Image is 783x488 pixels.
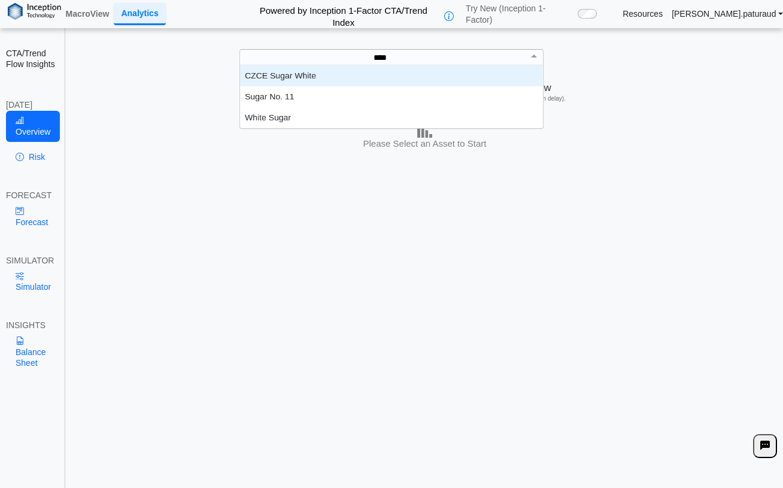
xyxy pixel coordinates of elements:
div: grid [240,65,542,128]
a: Overview [6,111,60,142]
img: logo%20black.png [8,3,61,20]
div: CZCE Sugar White [240,65,542,86]
a: Analytics [114,3,165,25]
div: FORECAST [6,190,59,201]
div: Sugar No. 11 [240,86,542,107]
a: Resources [623,8,663,19]
div: [DATE] [6,99,59,110]
a: Risk [6,147,60,167]
div: SIMULATOR [6,255,59,266]
a: Simulator [6,266,60,297]
a: MacroView [61,4,114,24]
span: [DATE] CTA/Trend Positioning & Flow Risk Overview [298,82,551,93]
img: bar-chart.png [417,123,432,138]
span: Try New (Inception 1-Factor) [466,3,572,25]
h5: Positioning data updated at previous day close; Price and Flow estimates updated intraday (15-min... [70,95,779,102]
div: INSIGHTS [6,320,59,331]
h2: CTA/Trend Flow Insights [6,48,59,69]
div: White Sugar [240,107,542,128]
a: Forecast [6,201,59,232]
a: [PERSON_NAME].paturaud [672,8,783,19]
h3: Please Select an Asset to Start [69,138,780,150]
a: Balance Sheet [6,331,59,373]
